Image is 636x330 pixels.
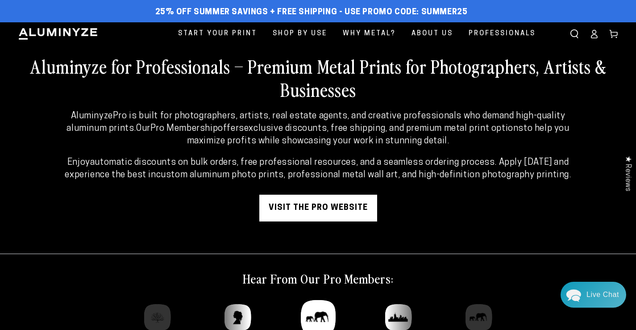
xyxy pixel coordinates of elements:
span: About Us [412,28,453,40]
p: Our offers to help you maximize profits while showcasing your work in stunning detail. [63,110,573,147]
a: Shop By Use [266,22,334,45]
strong: exclusive discounts, free shipping, and premium metal print options [244,124,524,133]
a: About Us [405,22,460,45]
a: visit the pro website [259,195,377,221]
a: Professionals [462,22,542,45]
img: Aluminyze [18,27,98,41]
strong: automatic discounts on bulk orders, free professional resources, and a seamless ordering process [90,158,495,167]
span: Start Your Print [178,28,257,40]
span: Why Metal? [343,28,396,40]
h2: Hear From Our Pro Members: [243,270,393,286]
p: Enjoy . Apply [DATE] and experience the best in [63,156,573,181]
div: Click to open Judge.me floating reviews tab [619,149,636,198]
strong: custom aluminum photo prints, professional metal wall art, and high-definition photography printing. [156,171,571,180]
strong: Pro Membership [150,124,218,133]
h2: Aluminyze for Professionals – Premium Metal Prints for Photographers, Artists & Businesses [18,54,618,101]
a: Why Metal? [336,22,403,45]
span: 25% off Summer Savings + Free Shipping - Use Promo Code: SUMMER25 [155,8,468,17]
span: Shop By Use [273,28,327,40]
div: Contact Us Directly [586,282,619,308]
summary: Search our site [565,24,584,44]
a: Start Your Print [171,22,264,45]
strong: AluminyzePro is built for photographers, artists, real estate agents, and creative professionals ... [67,112,565,133]
div: Chat widget toggle [561,282,626,308]
span: Professionals [469,28,536,40]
